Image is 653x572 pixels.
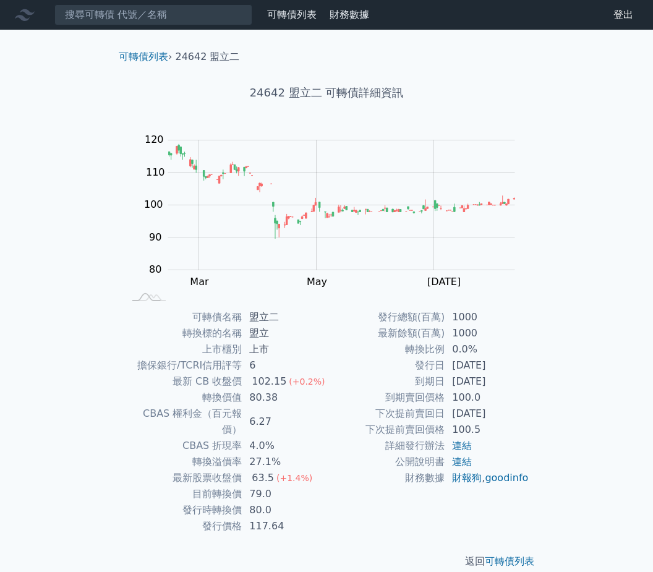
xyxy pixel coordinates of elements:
[452,440,472,451] a: 連結
[242,390,326,406] td: 80.38
[289,377,325,386] span: (+0.2%)
[326,309,445,325] td: 發行總額(百萬)
[326,422,445,438] td: 下次提前賣回價格
[326,341,445,357] td: 轉換比例
[485,555,534,567] a: 可轉債列表
[124,486,242,502] td: 目前轉換價
[445,470,529,486] td: ,
[242,341,326,357] td: 上市
[109,554,544,569] p: 返回
[452,456,472,467] a: 連結
[242,309,326,325] td: 盟立二
[124,357,242,374] td: 擔保銀行/TCRI信用評等
[330,9,369,20] a: 財務數據
[242,406,326,438] td: 6.27
[146,166,165,178] tspan: 110
[124,406,242,438] td: CBAS 權利金（百元報價）
[604,5,643,25] a: 登出
[176,49,240,64] li: 24642 盟立二
[124,502,242,518] td: 發行時轉換價
[242,357,326,374] td: 6
[242,486,326,502] td: 79.0
[452,472,482,484] a: 財報狗
[242,502,326,518] td: 80.0
[326,325,445,341] td: 最新餘額(百萬)
[242,438,326,454] td: 4.0%
[190,276,209,288] tspan: Mar
[124,341,242,357] td: 上市櫃別
[445,390,529,406] td: 100.0
[54,4,252,25] input: 搜尋可轉債 代號／名稱
[242,518,326,534] td: 117.64
[124,454,242,470] td: 轉換溢價率
[119,49,172,64] li: ›
[149,263,161,275] tspan: 80
[124,309,242,325] td: 可轉債名稱
[427,276,461,288] tspan: [DATE]
[124,438,242,454] td: CBAS 折現率
[249,470,276,486] div: 63.5
[445,422,529,438] td: 100.5
[445,406,529,422] td: [DATE]
[326,357,445,374] td: 發行日
[242,454,326,470] td: 27.1%
[326,438,445,454] td: 詳細發行辦法
[307,276,327,288] tspan: May
[124,470,242,486] td: 最新股票收盤價
[249,374,289,390] div: 102.15
[138,134,534,313] g: Chart
[276,473,312,483] span: (+1.4%)
[149,231,161,243] tspan: 90
[326,406,445,422] td: 下次提前賣回日
[445,325,529,341] td: 1000
[119,51,168,62] a: 可轉債列表
[267,9,317,20] a: 可轉債列表
[242,325,326,341] td: 盟立
[445,357,529,374] td: [DATE]
[485,472,528,484] a: goodinfo
[326,374,445,390] td: 到期日
[124,390,242,406] td: 轉換價值
[326,470,445,486] td: 財務數據
[109,84,544,101] h1: 24642 盟立二 可轉債詳細資訊
[124,518,242,534] td: 發行價格
[124,374,242,390] td: 最新 CB 收盤價
[124,325,242,341] td: 轉換標的名稱
[445,374,529,390] td: [DATE]
[326,454,445,470] td: 公開說明書
[145,134,164,145] tspan: 120
[445,309,529,325] td: 1000
[326,390,445,406] td: 到期賣回價格
[144,198,163,210] tspan: 100
[445,341,529,357] td: 0.0%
